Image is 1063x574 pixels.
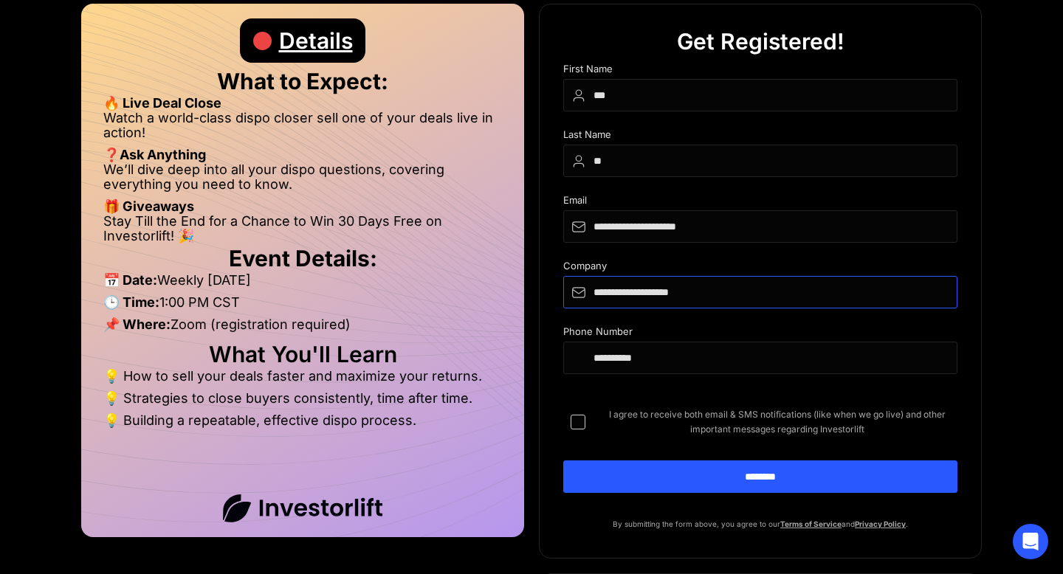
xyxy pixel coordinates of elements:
a: Terms of Service [780,519,842,528]
strong: ❓Ask Anything [103,147,206,162]
li: Zoom (registration required) [103,317,502,339]
div: Get Registered! [677,19,844,63]
li: We’ll dive deep into all your dispo questions, covering everything you need to know. [103,162,502,199]
span: I agree to receive both email & SMS notifications (like when we go live) and other important mess... [597,407,957,437]
li: 💡 Strategies to close buyers consistently, time after time. [103,391,502,413]
form: DIspo Day Main Form [563,63,957,516]
div: Phone Number [563,326,957,342]
strong: 📅 Date: [103,272,157,288]
h2: What You'll Learn [103,347,502,362]
div: Details [279,18,353,63]
div: First Name [563,63,957,79]
strong: What to Expect: [217,68,388,94]
p: By submitting the form above, you agree to our and . [563,516,957,531]
li: Stay Till the End for a Chance to Win 30 Days Free on Investorlift! 🎉 [103,214,502,243]
strong: 🔥 Live Deal Close [103,95,221,111]
strong: Event Details: [229,245,377,272]
li: 💡 Building a repeatable, effective dispo process. [103,413,502,428]
strong: 🎁 Giveaways [103,198,194,214]
li: Watch a world-class dispo closer sell one of your deals live in action! [103,111,502,148]
li: 💡 How to sell your deals faster and maximize your returns. [103,369,502,391]
a: Privacy Policy [855,519,906,528]
div: Open Intercom Messenger [1013,524,1048,559]
div: Email [563,195,957,210]
strong: 🕒 Time: [103,294,159,310]
strong: 📌 Where: [103,317,171,332]
div: Last Name [563,129,957,145]
li: Weekly [DATE] [103,273,502,295]
div: Company [563,260,957,276]
li: 1:00 PM CST [103,295,502,317]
